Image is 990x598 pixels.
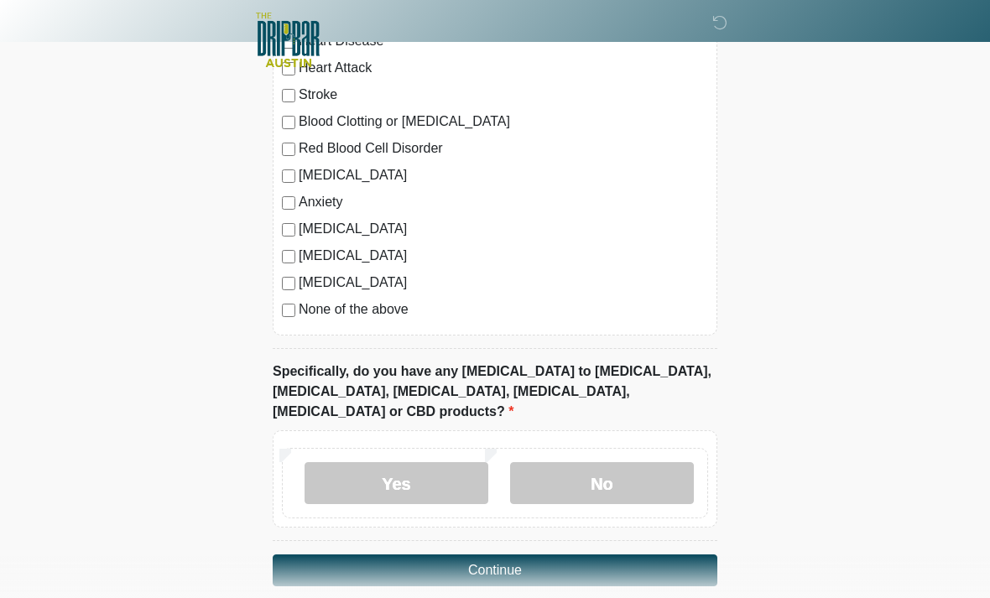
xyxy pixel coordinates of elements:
label: None of the above [299,299,708,320]
label: Yes [305,462,488,504]
input: [MEDICAL_DATA] [282,223,295,237]
input: Red Blood Cell Disorder [282,143,295,156]
label: [MEDICAL_DATA] [299,273,708,293]
input: [MEDICAL_DATA] [282,169,295,183]
label: Specifically, do you have any [MEDICAL_DATA] to [MEDICAL_DATA], [MEDICAL_DATA], [MEDICAL_DATA], [... [273,361,717,422]
input: Stroke [282,89,295,102]
input: None of the above [282,304,295,317]
button: Continue [273,554,717,586]
label: Red Blood Cell Disorder [299,138,708,159]
label: [MEDICAL_DATA] [299,165,708,185]
label: [MEDICAL_DATA] [299,219,708,239]
input: Blood Clotting or [MEDICAL_DATA] [282,116,295,129]
label: Anxiety [299,192,708,212]
input: Anxiety [282,196,295,210]
label: [MEDICAL_DATA] [299,246,708,266]
label: Stroke [299,85,708,105]
input: [MEDICAL_DATA] [282,250,295,263]
input: [MEDICAL_DATA] [282,277,295,290]
img: The DRIPBaR - Austin The Domain Logo [256,13,320,67]
label: No [510,462,694,504]
label: Blood Clotting or [MEDICAL_DATA] [299,112,708,132]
